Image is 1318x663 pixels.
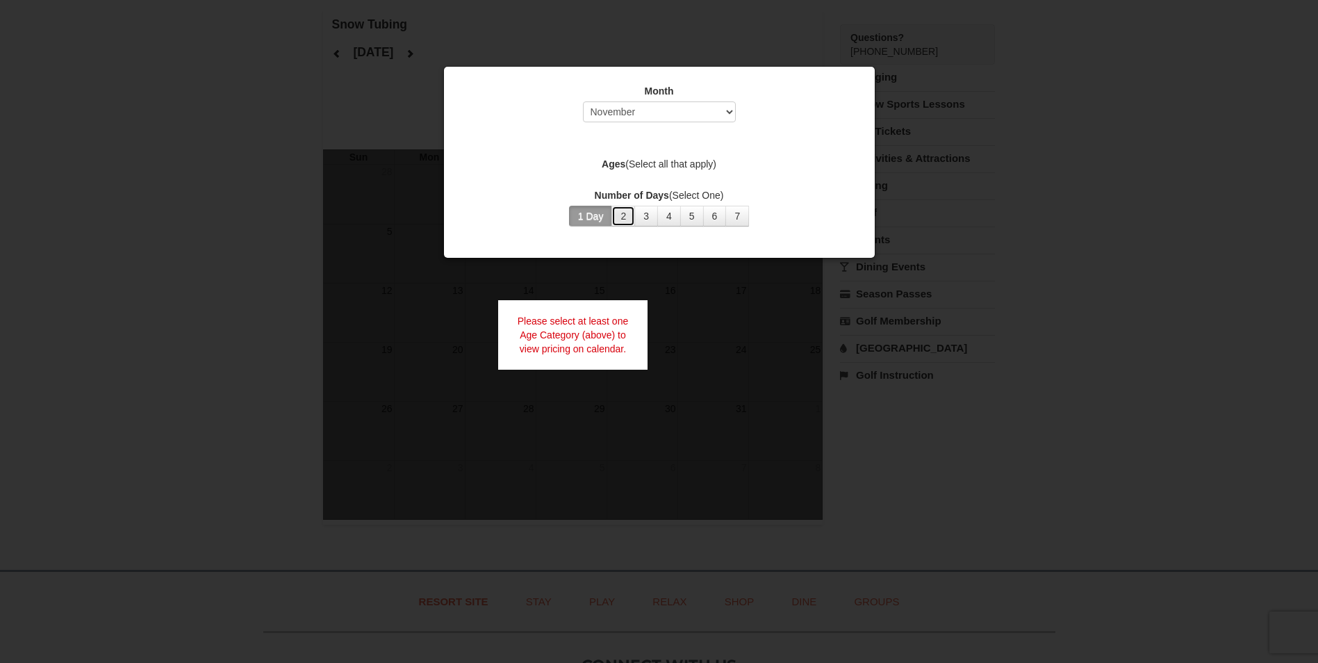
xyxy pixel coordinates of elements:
[595,190,669,201] strong: Number of Days
[634,206,658,227] button: 3
[725,206,749,227] button: 7
[703,206,727,227] button: 6
[680,206,704,227] button: 5
[611,206,635,227] button: 2
[569,206,613,227] button: 1 Day
[498,300,648,370] div: Please select at least one Age Category (above) to view pricing on calendar.
[461,188,857,202] label: (Select One)
[602,158,625,170] strong: Ages
[657,206,681,227] button: 4
[461,157,857,171] label: (Select all that apply)
[645,85,674,97] strong: Month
